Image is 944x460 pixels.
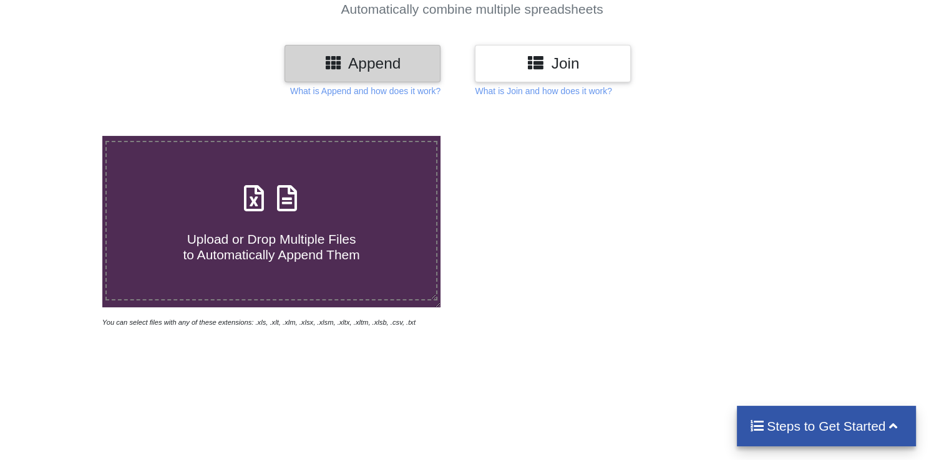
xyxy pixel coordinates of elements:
[183,232,359,262] span: Upload or Drop Multiple Files to Automatically Append Them
[290,85,440,97] p: What is Append and how does it work?
[12,410,52,448] iframe: chat widget
[749,418,903,434] h4: Steps to Get Started
[484,54,621,72] h3: Join
[102,319,416,326] i: You can select files with any of these extensions: .xls, .xlt, .xlm, .xlsx, .xlsm, .xltx, .xltm, ...
[294,54,431,72] h3: Append
[475,85,611,97] p: What is Join and how does it work?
